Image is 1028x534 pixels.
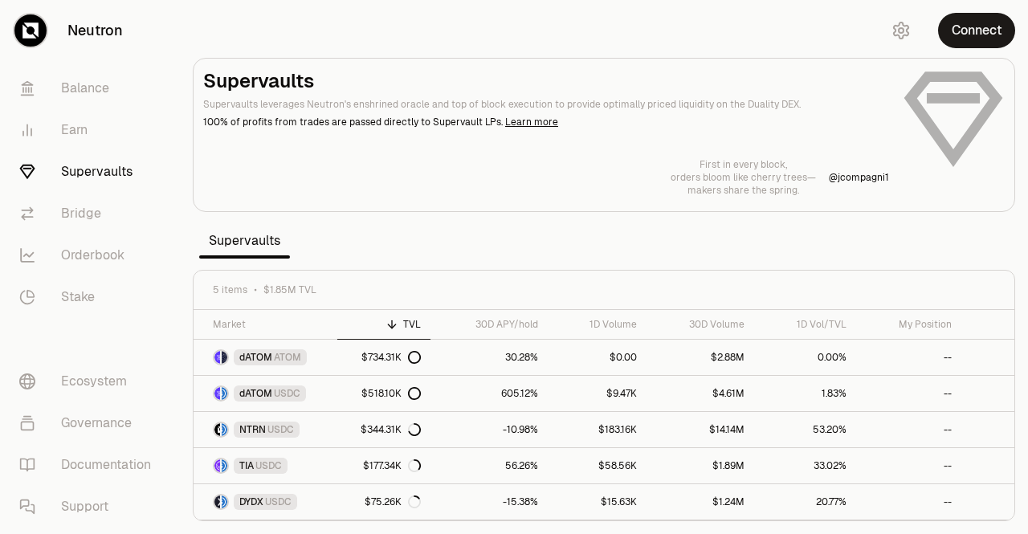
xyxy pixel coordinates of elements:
a: -15.38% [430,484,547,520]
p: First in every block, [671,158,816,171]
p: @ jcompagni1 [829,171,889,184]
a: 1.83% [754,376,856,411]
div: $344.31K [361,423,421,436]
a: Orderbook [6,234,173,276]
a: Balance [6,67,173,109]
span: dATOM [239,387,272,400]
a: $1.89M [647,448,755,483]
button: Connect [938,13,1015,48]
a: Documentation [6,444,173,486]
a: dATOM LogoUSDC LogodATOMUSDC [194,376,337,411]
a: $58.56K [548,448,647,483]
div: My Position [866,318,952,331]
a: $9.47K [548,376,647,411]
div: 30D Volume [656,318,745,331]
span: $1.85M TVL [263,283,316,296]
img: USDC Logo [222,459,227,472]
span: 5 items [213,283,247,296]
a: 30.28% [430,340,547,375]
p: 100% of profits from trades are passed directly to Supervault LPs. [203,115,889,129]
span: Supervaults [199,225,290,257]
a: dATOM LogoATOM LogodATOMATOM [194,340,337,375]
a: 605.12% [430,376,547,411]
a: $2.88M [647,340,755,375]
a: $344.31K [337,412,430,447]
span: USDC [274,387,300,400]
div: $518.10K [361,387,421,400]
img: dATOM Logo [214,387,220,400]
a: 20.77% [754,484,856,520]
span: DYDX [239,495,263,508]
a: 56.26% [430,448,547,483]
a: $1.24M [647,484,755,520]
span: dATOM [239,351,272,364]
a: Ecosystem [6,361,173,402]
a: Stake [6,276,173,318]
a: DYDX LogoUSDC LogoDYDXUSDC [194,484,337,520]
a: $734.31K [337,340,430,375]
span: NTRN [239,423,266,436]
a: Learn more [505,116,558,128]
a: 0.00% [754,340,856,375]
a: Support [6,486,173,528]
p: orders bloom like cherry trees— [671,171,816,184]
img: USDC Logo [222,495,227,508]
span: TIA [239,459,254,472]
a: Earn [6,109,173,151]
a: Governance [6,402,173,444]
a: 53.20% [754,412,856,447]
p: makers share the spring. [671,184,816,197]
a: Supervaults [6,151,173,193]
a: 33.02% [754,448,856,483]
img: NTRN Logo [214,423,220,436]
a: NTRN LogoUSDC LogoNTRNUSDC [194,412,337,447]
a: $177.34K [337,448,430,483]
a: $14.14M [647,412,755,447]
a: TIA LogoUSDC LogoTIAUSDC [194,448,337,483]
div: Market [213,318,328,331]
div: $75.26K [365,495,421,508]
img: USDC Logo [222,387,227,400]
img: TIA Logo [214,459,220,472]
a: $518.10K [337,376,430,411]
img: dATOM Logo [214,351,220,364]
span: ATOM [274,351,301,364]
a: $75.26K [337,484,430,520]
a: -- [856,448,961,483]
a: $0.00 [548,340,647,375]
div: 30D APY/hold [440,318,537,331]
a: @jcompagni1 [829,171,889,184]
a: -- [856,376,961,411]
span: USDC [255,459,282,472]
a: $183.16K [548,412,647,447]
a: $15.63K [548,484,647,520]
div: 1D Vol/TVL [764,318,846,331]
a: $4.61M [647,376,755,411]
p: Supervaults leverages Neutron's enshrined oracle and top of block execution to provide optimally ... [203,97,889,112]
img: DYDX Logo [214,495,220,508]
a: -- [856,340,961,375]
a: Bridge [6,193,173,234]
a: -- [856,484,961,520]
a: -- [856,412,961,447]
a: -10.98% [430,412,547,447]
div: $734.31K [361,351,421,364]
div: 1D Volume [557,318,637,331]
img: USDC Logo [222,423,227,436]
a: First in every block,orders bloom like cherry trees—makers share the spring. [671,158,816,197]
div: $177.34K [363,459,421,472]
span: USDC [267,423,294,436]
h2: Supervaults [203,68,889,94]
img: ATOM Logo [222,351,227,364]
span: USDC [265,495,292,508]
div: TVL [347,318,421,331]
